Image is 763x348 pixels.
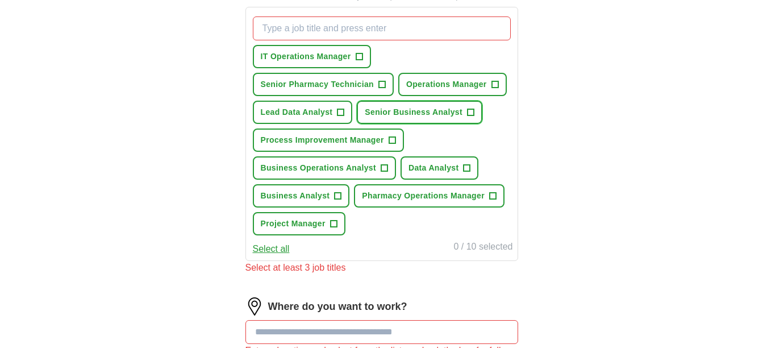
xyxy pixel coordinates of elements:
span: Senior Business Analyst [365,106,462,118]
span: IT Operations Manager [261,51,351,63]
button: Data Analyst [401,156,479,180]
button: Business Analyst [253,184,350,208]
div: 0 / 10 selected [453,240,512,256]
button: Senior Business Analyst [357,101,482,124]
span: Project Manager [261,218,326,230]
span: Lead Data Analyst [261,106,333,118]
button: IT Operations Manager [253,45,371,68]
span: Business Operations Analyst [261,162,376,174]
button: Pharmacy Operations Manager [354,184,505,208]
span: Operations Manager [406,78,487,90]
span: Senior Pharmacy Technician [261,78,374,90]
span: Data Analyst [408,162,459,174]
button: Operations Manager [398,73,507,96]
span: Pharmacy Operations Manager [362,190,485,202]
span: Process Improvement Manager [261,134,384,146]
label: Where do you want to work? [268,299,407,314]
button: Select all [253,242,290,256]
span: Business Analyst [261,190,330,202]
button: Lead Data Analyst [253,101,353,124]
button: Process Improvement Manager [253,129,404,152]
div: Select at least 3 job titles [245,261,518,275]
img: location.png [245,297,264,316]
input: Type a job title and press enter [253,16,511,40]
button: Project Manager [253,212,345,235]
button: Senior Pharmacy Technician [253,73,394,96]
button: Business Operations Analyst [253,156,396,180]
